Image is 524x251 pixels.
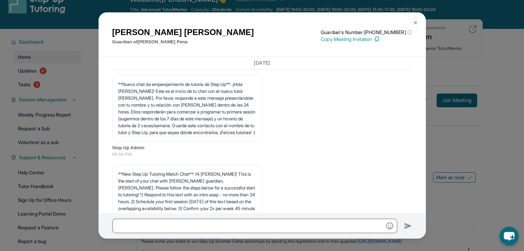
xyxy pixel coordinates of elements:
[112,151,412,158] span: 08:54 PM
[112,39,254,45] p: Guardian of [PERSON_NAME] Pena
[321,36,412,43] p: Copy Meeting Invitation
[404,222,412,230] img: Send icon
[118,81,256,136] p: **Nuevo chat de emparejamiento de tutoría de Step Up**: ¡Hola [PERSON_NAME]! Este es el inicio de...
[321,29,412,36] p: Guardian's Number: [PHONE_NUMBER]
[112,144,412,151] span: Step Up Admin
[413,20,418,25] img: Close Icon
[386,222,393,229] img: Emoji
[118,171,256,232] p: **New Step Up Tutoring Match Chat**: Hi [PERSON_NAME]! This is the start of your chat with [PERSO...
[112,26,254,39] h1: [PERSON_NAME] [PERSON_NAME]
[112,59,412,66] h3: [DATE]
[500,227,518,245] button: chat-button
[407,29,412,36] span: ⓘ
[373,36,380,42] img: Copy Icon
